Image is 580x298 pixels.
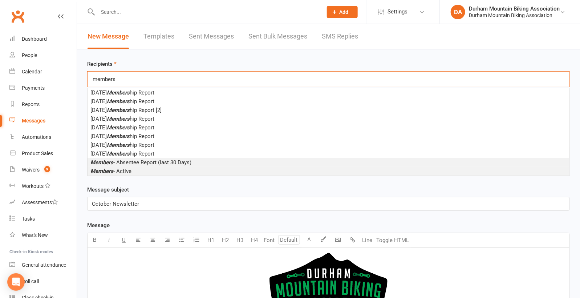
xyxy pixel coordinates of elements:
[22,150,53,156] div: Product Sales
[107,142,130,148] em: Members
[90,168,113,174] em: Members
[90,98,154,105] span: [DATE] hip Report
[107,98,130,105] em: Members
[374,233,411,247] button: Toggle HTML
[107,107,130,113] em: Members
[22,183,44,189] div: Workouts
[90,159,113,166] em: Members
[9,80,77,96] a: Payments
[90,168,131,174] span: - Active
[9,31,77,47] a: Dashboard
[22,52,37,58] div: People
[44,166,50,172] span: 9
[278,235,300,245] input: Default
[9,257,77,273] a: General attendance kiosk mode
[90,133,154,140] span: [DATE] hip Report
[90,150,154,157] span: [DATE] hip Report
[322,24,358,49] a: SMS Replies
[9,145,77,162] a: Product Sales
[9,129,77,145] a: Automations
[9,227,77,243] a: What's New
[9,47,77,64] a: People
[22,167,40,173] div: Waivers
[22,85,45,91] div: Payments
[262,233,276,247] button: Font
[22,134,51,140] div: Automations
[469,12,560,19] div: Durham Mountain Biking Association
[302,233,316,247] button: A
[9,162,77,178] a: Waivers 9
[22,262,66,268] div: General attendance
[9,7,27,25] a: Clubworx
[90,159,191,166] span: - Absentee Report (last 30 Days)
[247,233,262,247] button: H4
[90,107,162,113] span: [DATE] hip Report [2]
[7,273,25,291] div: Open Intercom Messenger
[340,9,349,15] span: Add
[9,178,77,194] a: Workouts
[90,124,154,131] span: [DATE] hip Report
[218,233,233,247] button: H2
[87,60,117,68] label: Recipients
[360,233,374,247] button: Line
[233,233,247,247] button: H3
[22,200,58,205] div: Assessments
[9,113,77,129] a: Messages
[9,96,77,113] a: Reports
[107,124,130,131] em: Members
[107,116,130,122] em: Members
[22,36,47,42] div: Dashboard
[22,232,48,238] div: What's New
[469,5,560,12] div: Durham Mountain Biking Association
[248,24,307,49] a: Sent Bulk Messages
[90,142,154,148] span: [DATE] hip Report
[22,69,42,74] div: Calendar
[9,64,77,80] a: Calendar
[87,221,110,230] label: Message
[88,24,129,49] a: New Message
[9,273,77,290] a: Roll call
[327,6,358,18] button: Add
[90,116,154,122] span: [DATE] hip Report
[22,101,40,107] div: Reports
[204,233,218,247] button: H1
[189,24,234,49] a: Sent Messages
[451,5,465,19] div: DA
[87,185,129,194] label: Message subject
[96,7,317,17] input: Search...
[107,89,130,96] em: Members
[107,150,130,157] em: Members
[22,216,35,222] div: Tasks
[90,89,154,96] span: [DATE] hip Report
[143,24,174,49] a: Templates
[9,211,77,227] a: Tasks
[107,133,130,140] em: Members
[92,74,118,84] input: Search Prospects, Members and Reports
[92,201,139,207] span: October Newsletter
[388,4,407,20] span: Settings
[122,237,126,243] span: U
[22,278,39,284] div: Roll call
[22,118,45,124] div: Messages
[9,194,77,211] a: Assessments
[117,233,131,247] button: U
